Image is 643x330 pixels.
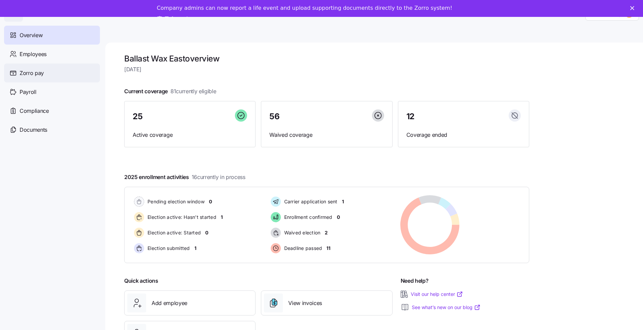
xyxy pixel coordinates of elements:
[4,64,100,82] a: Zorro pay
[20,126,47,134] span: Documents
[157,5,452,11] div: Company admins can now report a life event and upload supporting documents directly to the Zorro ...
[145,229,201,236] span: Election active: Started
[20,88,36,96] span: Payroll
[401,277,429,285] span: Need help?
[145,198,205,205] span: Pending election window
[406,112,414,121] span: 12
[145,214,216,221] span: Election active: Hasn't started
[20,50,47,58] span: Employees
[342,198,344,205] span: 1
[124,65,529,74] span: [DATE]
[326,245,330,252] span: 11
[20,31,43,40] span: Overview
[209,198,212,205] span: 0
[288,299,322,307] span: View invoices
[4,82,100,101] a: Payroll
[282,214,332,221] span: Enrollment confirmed
[337,214,340,221] span: 0
[133,112,142,121] span: 25
[221,214,223,221] span: 1
[269,112,279,121] span: 56
[282,198,338,205] span: Carrier application sent
[194,245,196,252] span: 1
[124,53,529,64] h1: Ballast Wax East overview
[20,69,44,77] span: Zorro pay
[325,229,328,236] span: 2
[4,26,100,45] a: Overview
[20,107,49,115] span: Compliance
[124,173,245,181] span: 2025 enrollment activities
[412,304,481,311] a: See what’s new on our blog
[205,229,208,236] span: 0
[269,131,384,139] span: Waived coverage
[152,299,187,307] span: Add employee
[4,120,100,139] a: Documents
[4,45,100,64] a: Employees
[157,16,199,23] a: Take a tour
[282,245,322,252] span: Deadline passed
[630,6,637,10] div: Close
[411,291,463,298] a: Visit our help center
[124,87,216,96] span: Current coverage
[192,173,245,181] span: 16 currently in process
[133,131,247,139] span: Active coverage
[282,229,321,236] span: Waived election
[406,131,521,139] span: Coverage ended
[4,101,100,120] a: Compliance
[124,277,158,285] span: Quick actions
[145,245,190,252] span: Election submitted
[170,87,216,96] span: 81 currently eligible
